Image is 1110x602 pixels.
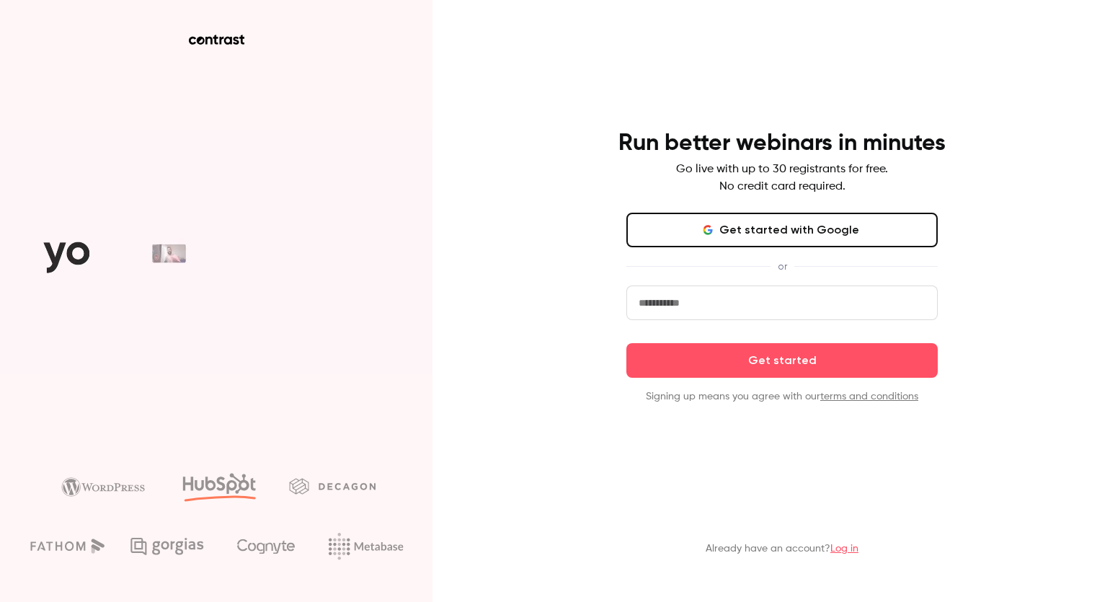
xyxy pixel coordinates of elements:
img: decagon [289,478,376,494]
p: Already have an account? [706,541,858,556]
a: Log in [830,544,858,554]
a: terms and conditions [820,391,918,402]
span: or [771,259,794,274]
h4: Run better webinars in minutes [618,129,946,158]
p: Signing up means you agree with our [626,389,938,404]
button: Get started [626,343,938,378]
p: Go live with up to 30 registrants for free. No credit card required. [676,161,888,195]
button: Get started with Google [626,213,938,247]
